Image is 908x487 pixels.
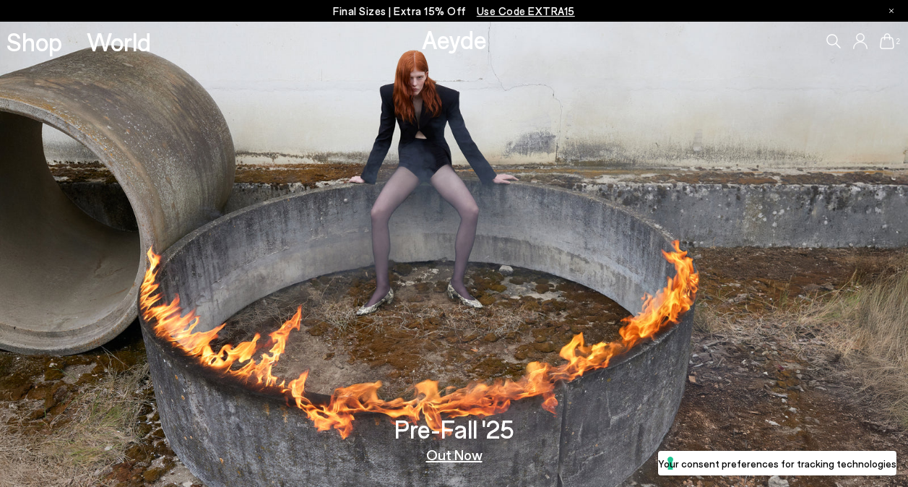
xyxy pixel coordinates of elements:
[426,447,483,462] a: Out Now
[333,2,575,20] p: Final Sizes | Extra 15% Off
[87,29,151,54] a: World
[7,29,62,54] a: Shop
[880,33,894,49] a: 2
[477,4,575,17] span: Navigate to /collections/ss25-final-sizes
[894,38,901,46] span: 2
[422,24,487,54] a: Aeyde
[394,416,514,441] h3: Pre-Fall '25
[658,456,896,471] label: Your consent preferences for tracking technologies
[658,451,896,475] button: Your consent preferences for tracking technologies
